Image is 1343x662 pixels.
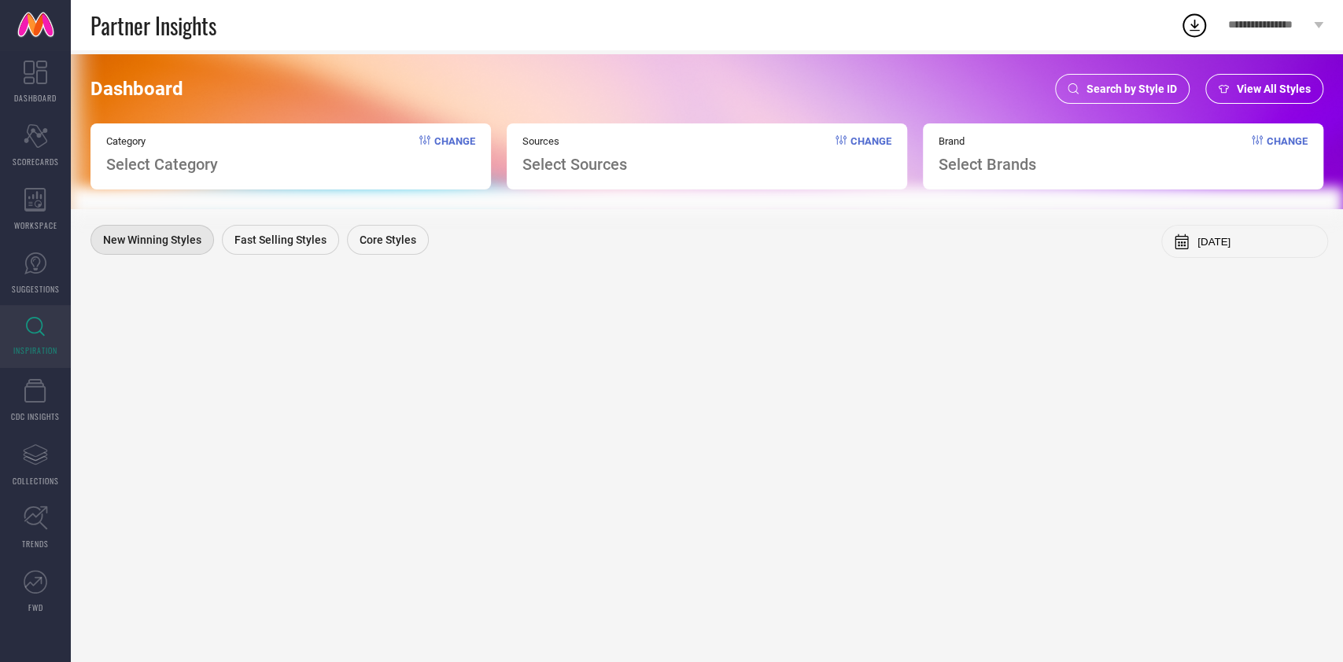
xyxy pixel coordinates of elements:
span: Partner Insights [90,9,216,42]
span: Search by Style ID [1087,83,1177,95]
span: INSPIRATION [13,344,57,356]
span: Change [1267,135,1308,174]
span: Change [434,135,475,174]
span: Change [850,135,891,174]
span: DASHBOARD [14,92,57,104]
span: Select Category [106,155,218,174]
span: New Winning Styles [103,234,201,246]
span: Select Sources [522,155,627,174]
span: TRENDS [22,538,49,550]
span: Brand [939,135,1036,147]
span: Select Brands [939,155,1036,174]
span: FWD [28,601,43,613]
span: View All Styles [1237,83,1311,95]
span: Dashboard [90,78,183,100]
div: Open download list [1180,11,1208,39]
span: Fast Selling Styles [234,234,327,246]
span: Category [106,135,218,147]
span: COLLECTIONS [13,475,59,487]
span: SUGGESTIONS [12,283,60,295]
span: Core Styles [360,234,416,246]
span: CDC INSIGHTS [11,410,60,422]
input: Select month [1197,236,1315,248]
span: Sources [522,135,627,147]
span: WORKSPACE [14,219,57,231]
span: SCORECARDS [13,156,59,167]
